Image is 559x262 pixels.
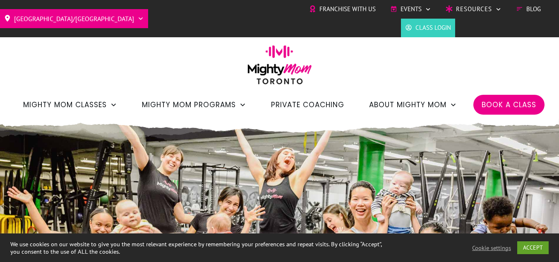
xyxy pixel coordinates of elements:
[415,22,451,34] span: Class Login
[456,3,492,15] span: Resources
[401,3,422,15] span: Events
[14,12,134,25] span: [GEOGRAPHIC_DATA]/[GEOGRAPHIC_DATA]
[4,12,144,25] a: [GEOGRAPHIC_DATA]/[GEOGRAPHIC_DATA]
[472,244,511,252] a: Cookie settings
[405,22,451,34] a: Class Login
[482,98,536,112] a: Book a Class
[369,98,446,112] span: About Mighty Mom
[23,98,117,112] a: Mighty Mom Classes
[10,240,387,255] div: We use cookies on our website to give you the most relevant experience by remembering your prefer...
[517,241,549,254] a: ACCEPT
[142,98,246,112] a: Mighty Mom Programs
[142,98,236,112] span: Mighty Mom Programs
[319,3,376,15] span: Franchise with Us
[446,3,501,15] a: Resources
[516,3,541,15] a: Blog
[526,3,541,15] span: Blog
[271,98,344,112] a: Private Coaching
[309,3,376,15] a: Franchise with Us
[390,3,431,15] a: Events
[23,98,107,112] span: Mighty Mom Classes
[243,45,316,90] img: mightymom-logo-toronto
[369,98,457,112] a: About Mighty Mom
